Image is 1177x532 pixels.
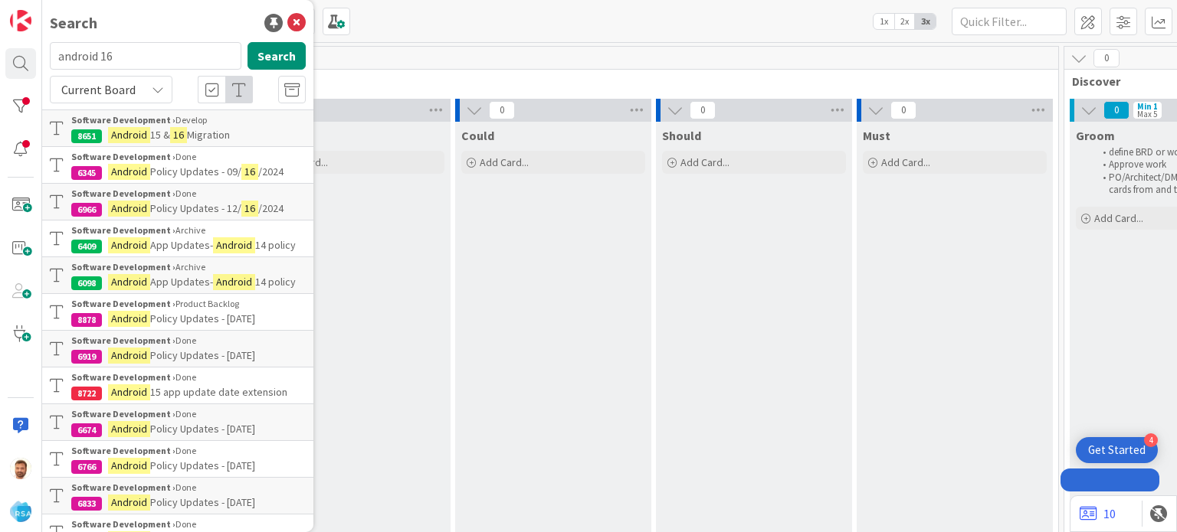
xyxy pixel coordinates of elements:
b: Software Development › [71,188,175,199]
div: Done [71,150,306,164]
a: Software Development ›Done6766AndroidPolicy Updates - [DATE] [42,441,313,477]
a: Software Development ›Develop8651Android15 &16Migration [42,109,313,147]
span: Current Board [61,82,136,97]
img: AS [10,458,31,479]
b: Software Development › [71,481,175,493]
b: Software Development › [71,298,175,309]
b: Software Development › [71,224,175,236]
b: Software Development › [71,261,175,273]
span: Policy Updates - [DATE] [150,459,255,472]
a: 10 [1080,504,1116,523]
div: 8878 [71,313,102,327]
mark: Android [108,311,150,327]
mark: Android [108,201,150,217]
div: 6919 [71,350,102,364]
span: 2x [894,14,915,29]
b: Software Development › [71,335,175,346]
input: Quick Filter... [952,8,1067,35]
b: Software Development › [71,518,175,530]
b: Software Development › [71,151,175,162]
b: Software Development › [71,371,175,383]
span: Policy Updates - [DATE] [150,312,255,325]
mark: 16 [241,164,258,180]
mark: Android [108,494,150,511]
a: Software Development ›Done6833AndroidPolicy Updates - [DATE] [42,477,313,514]
a: Software Development ›Done6674AndroidPolicy Updates - [DATE] [42,403,313,441]
mark: Android [108,127,150,143]
span: Policy Updates - [DATE] [150,348,255,362]
span: 3x [915,14,936,29]
span: Policy Updates - [DATE] [150,422,255,436]
span: Add Card... [881,155,930,169]
div: 6674 [71,423,102,437]
span: Add Card... [480,155,529,169]
div: Archive [71,224,306,237]
img: Visit kanbanzone.com [10,10,31,31]
mark: Android [213,237,255,253]
div: Get Started [1088,442,1146,458]
span: Policy Updates - [DATE] [150,495,255,509]
span: 15 & [150,128,170,142]
span: Add Card... [680,155,729,169]
div: 6966 [71,203,102,217]
div: Archive [71,260,306,274]
span: 14 policy [255,275,296,289]
div: 4 [1144,433,1158,447]
span: Must [863,128,890,143]
b: Software Development › [71,445,175,456]
a: Software Development ›Archive6098AndroidApp Updates-Android14 policy [42,256,313,294]
span: 0 [890,101,916,119]
span: App Updates- [150,238,213,252]
mark: Android [108,164,150,180]
a: Software Development ›Done6919AndroidPolicy Updates - [DATE] [42,330,313,367]
div: 6409 [71,240,102,253]
a: Software Development ›Archive6409AndroidApp Updates-Android14 policy [42,220,313,256]
span: 0 [489,101,515,119]
span: 14 policy [255,238,296,252]
span: Should [662,128,701,143]
div: Product Backlog [71,297,306,311]
button: Search [248,42,306,70]
div: 8651 [71,129,102,143]
div: 6766 [71,460,102,474]
mark: Android [108,458,150,474]
input: Search for title... [50,42,241,70]
a: Software Development ›Done8722Android15 app update date extension [42,367,313,403]
a: Software Development ›Done6966AndroidPolicy Updates - 12/16/2024 [42,183,313,220]
mark: 16 [241,201,258,217]
span: Policy Updates - 12/ [150,201,241,215]
div: Max 5 [1137,110,1157,118]
span: 0 [1103,101,1129,119]
span: Groom [1076,128,1115,143]
div: Min 1 [1137,103,1158,110]
mark: Android [108,384,150,400]
div: Done [71,517,306,531]
div: 6833 [71,497,102,511]
b: Software Development › [71,408,175,419]
div: Done [71,334,306,348]
span: Policy Updates - 09/ [150,165,241,178]
div: 6345 [71,166,102,180]
mark: 16 [170,127,187,143]
span: 15 app update date extension [150,385,287,399]
span: 1x [874,14,894,29]
div: 6098 [71,276,102,290]
div: Done [71,370,306,384]
span: Migration [187,128,230,142]
img: avatar [10,501,31,522]
mark: Android [213,274,255,290]
b: Software Development › [71,114,175,126]
span: App Updates- [150,275,213,289]
a: Software Development ›Product Backlog8878AndroidPolicy Updates - [DATE] [42,294,313,330]
div: Done [71,407,306,421]
mark: Android [108,421,150,437]
div: Done [71,444,306,458]
mark: Android [108,237,150,253]
div: Develop [71,113,306,127]
a: Software Development ›Done6345AndroidPolicy Updates - 09/16/2024 [42,147,313,183]
mark: Android [108,274,150,290]
div: Done [71,481,306,494]
span: /2024 [258,201,284,215]
span: 0 [1093,49,1120,67]
mark: Android [108,348,150,364]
